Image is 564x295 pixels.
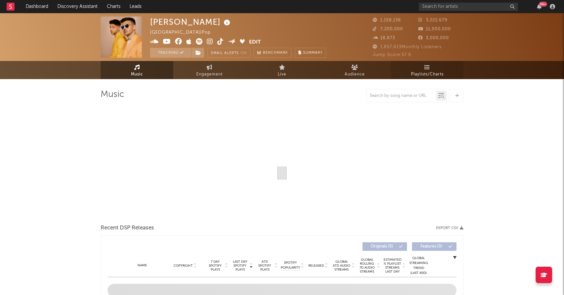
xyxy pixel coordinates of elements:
span: 1,857,613 Monthly Listeners [373,45,442,49]
span: 7,200,000 [373,27,403,31]
span: ATD Spotify Plays [256,260,273,272]
input: Search by song name or URL [366,93,436,99]
button: Edit [249,38,261,46]
button: Summary [295,48,326,58]
span: Features ( 0 ) [416,245,447,249]
button: Email AlertsOn [207,48,250,58]
a: Music [101,61,173,79]
span: Engagement [196,71,223,78]
a: Live [246,61,318,79]
span: Audience [345,71,365,78]
span: Playlists/Charts [411,71,444,78]
span: Originals ( 0 ) [367,245,397,249]
button: Tracking [150,48,191,58]
span: Spotify Popularity [281,260,300,270]
input: Search for artists [419,3,518,11]
span: Released [308,264,324,268]
span: Last Day Spotify Plays [231,260,249,272]
button: 99+ [537,4,542,9]
span: Global ATD Audio Streams [332,260,351,272]
em: On [240,51,247,55]
button: Features(0) [412,242,456,251]
span: Estimated % Playlist Streams Last Day [383,258,401,274]
div: Name [121,263,164,268]
a: Playlists/Charts [391,61,463,79]
button: Export CSV [436,226,463,230]
a: Engagement [173,61,246,79]
span: 11,900,000 [418,27,451,31]
span: Copyright [173,264,193,268]
span: Benchmark [263,49,288,57]
span: Summary [303,51,323,55]
span: 3,000,000 [418,36,449,40]
span: 18,873 [373,36,395,40]
span: Global Rolling 7D Audio Streams [358,258,376,274]
span: 3,222,679 [418,18,448,22]
a: Benchmark [254,48,292,58]
a: Audience [318,61,391,79]
div: [GEOGRAPHIC_DATA] | Pop [150,29,218,37]
div: [PERSON_NAME] [150,16,232,27]
button: Originals(0) [362,242,407,251]
span: Music [131,71,143,78]
span: Recent DSP Releases [101,224,154,232]
div: Global Streaming Trend (Last 60D) [409,256,428,276]
div: 99 + [539,2,547,7]
span: Live [278,71,286,78]
span: 7 Day Spotify Plays [206,260,224,272]
span: 1,158,136 [373,18,401,22]
span: Jump Score: 57.6 [373,53,411,57]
